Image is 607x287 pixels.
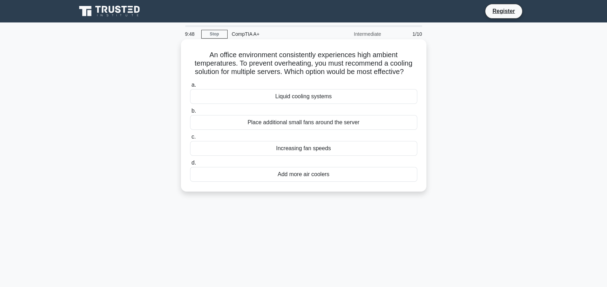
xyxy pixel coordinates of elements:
[191,108,196,114] span: b.
[191,134,196,140] span: c.
[181,27,201,41] div: 9:48
[201,30,228,39] a: Stop
[190,167,417,182] div: Add more air coolers
[190,115,417,130] div: Place additional small fans around the server
[488,7,519,15] a: Register
[324,27,385,41] div: Intermediate
[191,160,196,166] span: d.
[189,51,418,76] h5: An office environment consistently experiences high ambient temperatures. To prevent overheating,...
[385,27,426,41] div: 1/10
[190,89,417,104] div: Liquid cooling systems
[190,141,417,156] div: Increasing fan speeds
[228,27,324,41] div: CompTIA A+
[191,82,196,88] span: a.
